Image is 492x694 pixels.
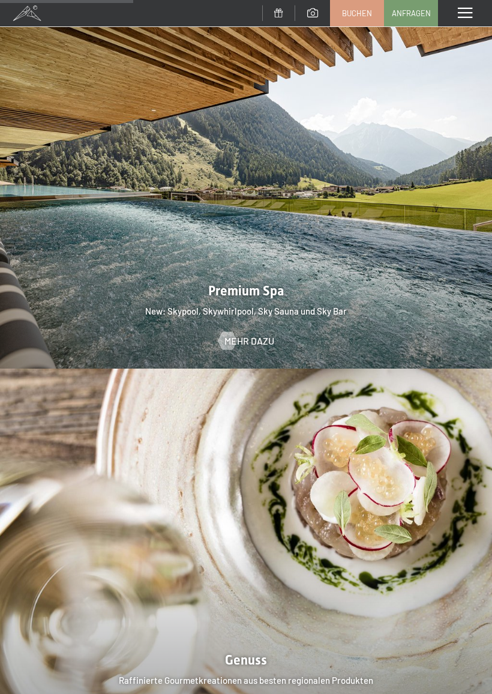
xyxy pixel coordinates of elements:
[218,334,274,348] a: Mehr dazu
[342,8,372,19] span: Buchen
[224,334,274,348] span: Mehr dazu
[385,1,437,26] a: Anfragen
[331,1,383,26] a: Buchen
[392,8,431,19] span: Anfragen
